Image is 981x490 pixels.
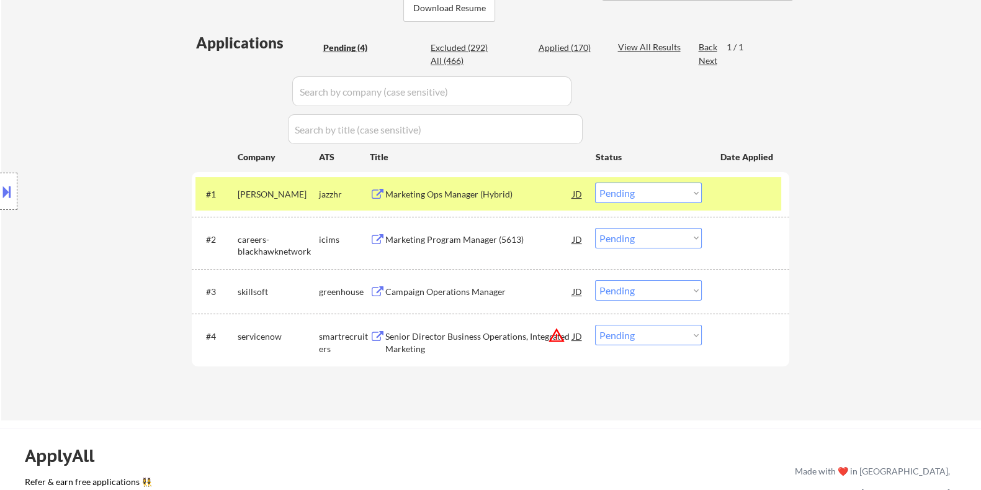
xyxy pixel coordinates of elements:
[595,145,702,168] div: Status
[698,55,718,67] div: Next
[237,286,318,298] div: skillsoft
[571,280,583,302] div: JD
[25,445,109,466] div: ApplyAll
[288,114,583,144] input: Search by title (case sensitive)
[547,327,565,344] button: warning_amber
[205,330,227,343] div: #4
[720,151,774,163] div: Date Applied
[617,41,684,53] div: View All Results
[318,286,369,298] div: greenhouse
[369,151,583,163] div: Title
[318,188,369,201] div: jazzhr
[237,188,318,201] div: [PERSON_NAME]
[571,183,583,205] div: JD
[237,330,318,343] div: servicenow
[698,41,718,53] div: Back
[237,234,318,258] div: careers-blackhawknetwork
[431,42,493,54] div: Excluded (292)
[431,55,493,67] div: All (466)
[323,42,385,54] div: Pending (4)
[318,330,369,355] div: smartrecruiters
[726,41,755,53] div: 1 / 1
[195,35,318,50] div: Applications
[538,42,600,54] div: Applied (170)
[385,188,572,201] div: Marketing Ops Manager (Hybrid)
[571,228,583,250] div: JD
[385,234,572,246] div: Marketing Program Manager (5613)
[318,234,369,246] div: icims
[571,325,583,347] div: JD
[318,151,369,163] div: ATS
[237,151,318,163] div: Company
[385,286,572,298] div: Campaign Operations Manager
[292,76,571,106] input: Search by company (case sensitive)
[385,330,572,355] div: Senior Director Business Operations, Integrated Marketing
